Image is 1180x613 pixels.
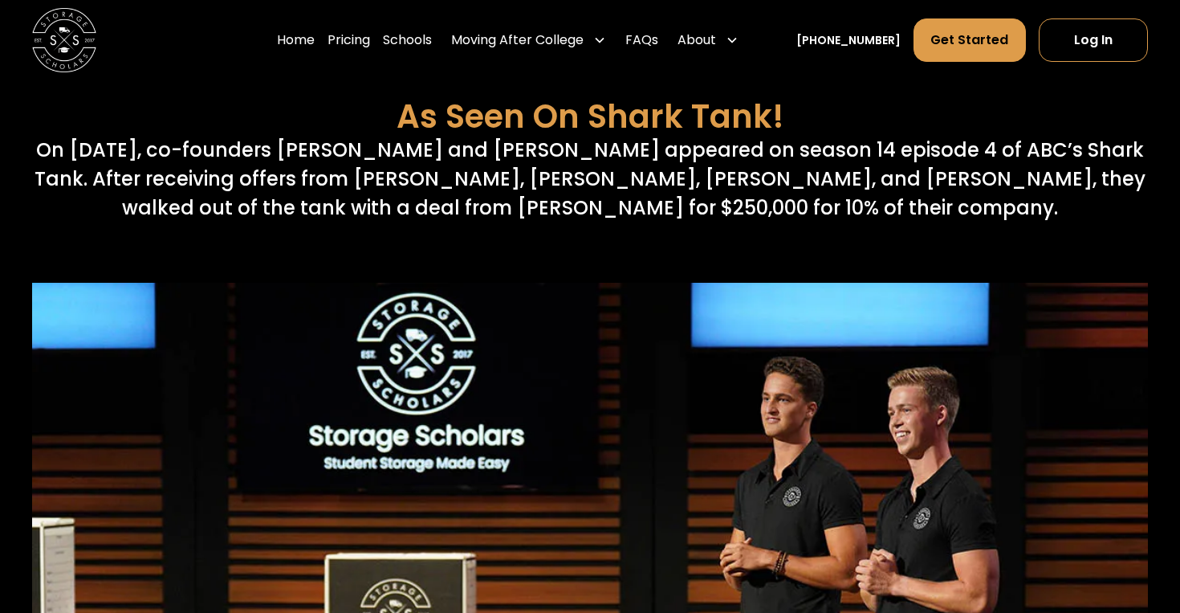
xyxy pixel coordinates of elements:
div: About [677,31,716,50]
a: Schools [383,18,432,63]
div: About [671,18,745,63]
img: Storage Scholars main logo [32,8,96,72]
h3: As Seen On Shark Tank! [397,97,784,136]
a: Log In [1039,18,1148,62]
a: [PHONE_NUMBER] [796,32,901,49]
a: Pricing [328,18,370,63]
div: Moving After College [451,31,584,50]
a: FAQs [625,18,658,63]
a: Get Started [913,18,1025,62]
div: Moving After College [445,18,612,63]
a: Home [277,18,315,63]
p: On [DATE], co-founders [PERSON_NAME] and [PERSON_NAME] appeared on season 14 episode 4 of ABC’s S... [32,136,1148,223]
